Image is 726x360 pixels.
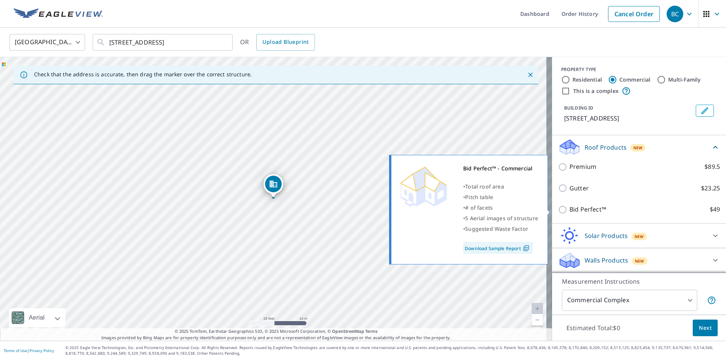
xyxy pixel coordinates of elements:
p: Check that the address is accurate, then drag the marker over the correct structure. [34,71,252,78]
div: • [463,213,538,224]
img: EV Logo [14,8,103,20]
span: Suggested Waste Factor [465,225,528,232]
input: Search by address or latitude-longitude [109,32,217,53]
label: This is a complex [573,87,619,95]
p: Measurement Instructions [562,277,716,286]
div: Walls ProductsNew [558,251,720,269]
p: $49 [710,205,720,214]
div: Aerial [26,308,47,327]
p: $23.25 [701,184,720,193]
p: Premium [569,162,596,172]
p: $89.5 [704,162,720,172]
p: Estimated Total: $0 [560,320,626,336]
p: Bid Perfect™ [569,205,606,214]
div: • [463,202,538,213]
div: • [463,181,538,192]
label: Commercial [619,76,651,83]
span: Upload Blueprint [262,37,309,47]
div: BC [667,6,683,22]
a: Terms [365,328,378,334]
a: Current Level 20, Zoom Out [532,314,543,326]
p: © 2025 Eagle View Technologies, Inc. and Pictometry International Corp. All Rights Reserved. Repo... [65,345,722,356]
div: Solar ProductsNew [558,227,720,245]
label: Residential [572,76,602,83]
span: New [634,233,644,239]
p: Solar Products [585,231,628,240]
p: | [4,348,54,353]
a: Privacy Policy [29,348,54,353]
button: Edit building 1 [696,105,714,117]
p: BUILDING ID [564,105,593,111]
div: Bid Perfect™ - Commercial [463,163,538,174]
button: Close [526,70,535,80]
div: Roof ProductsNew [558,138,720,156]
span: © 2025 TomTom, Earthstar Geographics SIO, © 2025 Microsoft Corporation, © [175,328,378,335]
a: Terms of Use [4,348,27,353]
div: PROPERTY TYPE [561,66,717,73]
p: [STREET_ADDRESS] [564,114,693,123]
div: • [463,224,538,234]
a: Current Level 20, Zoom In Disabled [532,303,543,314]
span: # of facets [465,204,493,211]
button: Next [693,320,718,337]
span: New [635,258,644,264]
img: Pdf Icon [521,245,531,252]
span: Next [699,323,712,333]
a: OpenStreetMap [332,328,364,334]
span: Total roof area [465,183,504,190]
div: Commercial Complex [562,290,697,311]
div: Dropped pin, building 1, Commercial property, 406 E Wabash St O Fallon, MO 63366 [264,174,283,198]
a: Download Sample Report [463,242,533,254]
span: 5 Aerial images of structure [465,215,538,222]
div: • [463,192,538,202]
label: Multi-Family [668,76,701,83]
div: OR [240,34,315,51]
div: Aerial [9,308,65,327]
a: Cancel Order [608,6,660,22]
a: Upload Blueprint [256,34,315,51]
img: Premium [397,163,450,209]
p: Gutter [569,184,589,193]
span: New [633,145,643,151]
span: Pitch table [465,193,493,201]
p: Walls Products [585,256,628,265]
span: Each building may require a separate measurement report; if so, your account will be billed per r... [707,296,716,305]
p: Roof Products [585,143,627,152]
div: [GEOGRAPHIC_DATA] [9,32,85,53]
